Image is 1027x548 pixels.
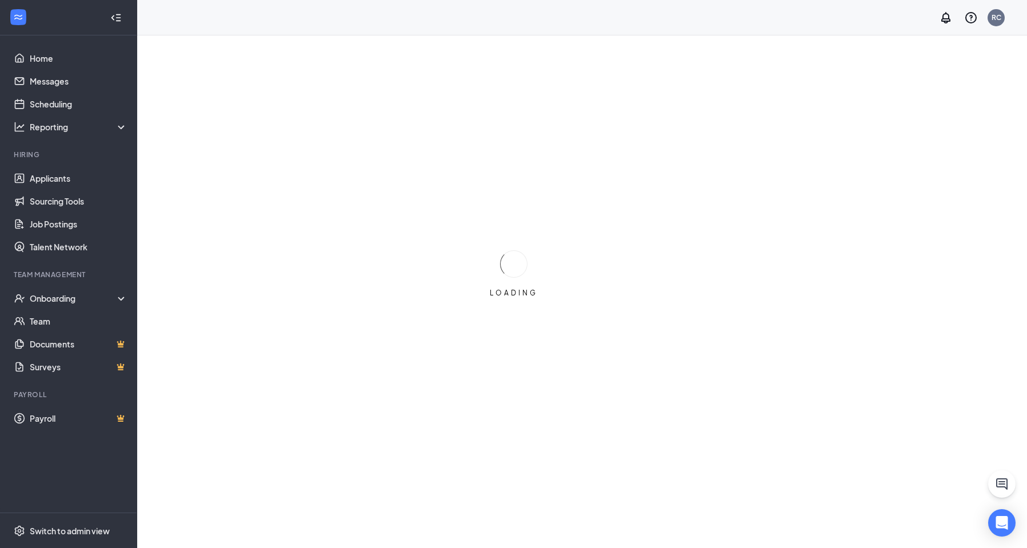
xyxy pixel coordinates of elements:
a: DocumentsCrown [30,333,127,355]
a: Team [30,310,127,333]
div: Onboarding [30,293,118,304]
svg: UserCheck [14,293,25,304]
div: Payroll [14,390,125,399]
button: ChatActive [988,470,1016,498]
div: Switch to admin view [30,525,110,537]
svg: Notifications [939,11,953,25]
svg: QuestionInfo [964,11,978,25]
div: Open Intercom Messenger [988,509,1016,537]
div: LOADING [485,288,542,298]
svg: ChatActive [995,477,1009,491]
a: Job Postings [30,213,127,235]
div: Reporting [30,121,128,133]
a: Talent Network [30,235,127,258]
a: Messages [30,70,127,93]
svg: WorkstreamLogo [13,11,24,23]
div: Hiring [14,150,125,159]
a: Home [30,47,127,70]
div: RC [992,13,1001,22]
a: PayrollCrown [30,407,127,430]
svg: Analysis [14,121,25,133]
a: Sourcing Tools [30,190,127,213]
svg: Collapse [110,12,122,23]
div: Team Management [14,270,125,279]
a: Applicants [30,167,127,190]
a: SurveysCrown [30,355,127,378]
svg: Settings [14,525,25,537]
a: Scheduling [30,93,127,115]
